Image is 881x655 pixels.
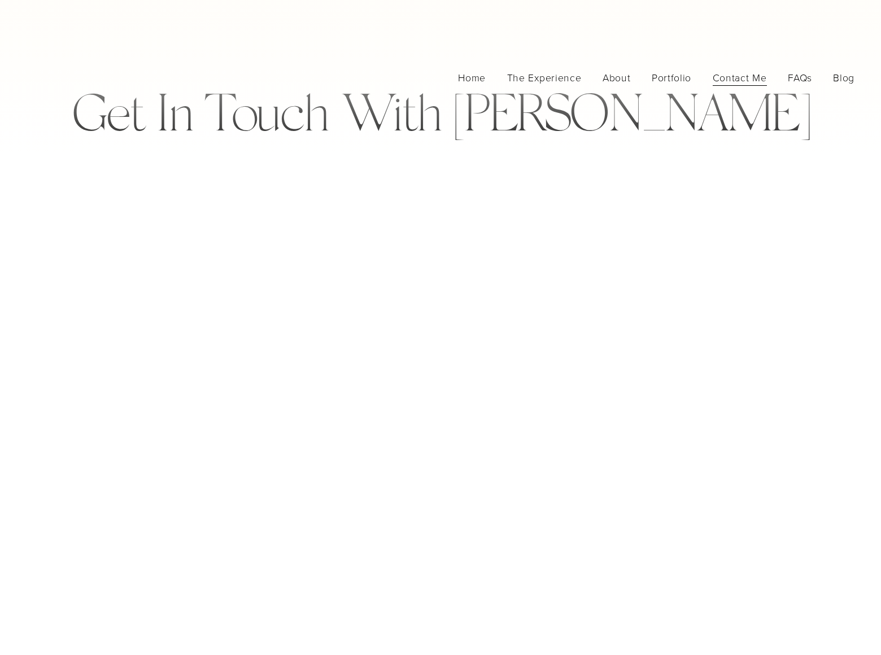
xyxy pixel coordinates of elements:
[713,69,767,87] span: Contact Me
[458,68,486,88] a: Home
[652,68,691,88] a: folder dropdown
[788,68,812,88] a: FAQs
[603,68,631,88] a: About
[652,69,691,87] span: Portfolio
[507,68,582,88] a: The Experience
[833,68,854,88] a: Blog
[713,68,767,88] a: folder dropdown
[27,1,219,155] img: Divine 20/20 Visionz Studios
